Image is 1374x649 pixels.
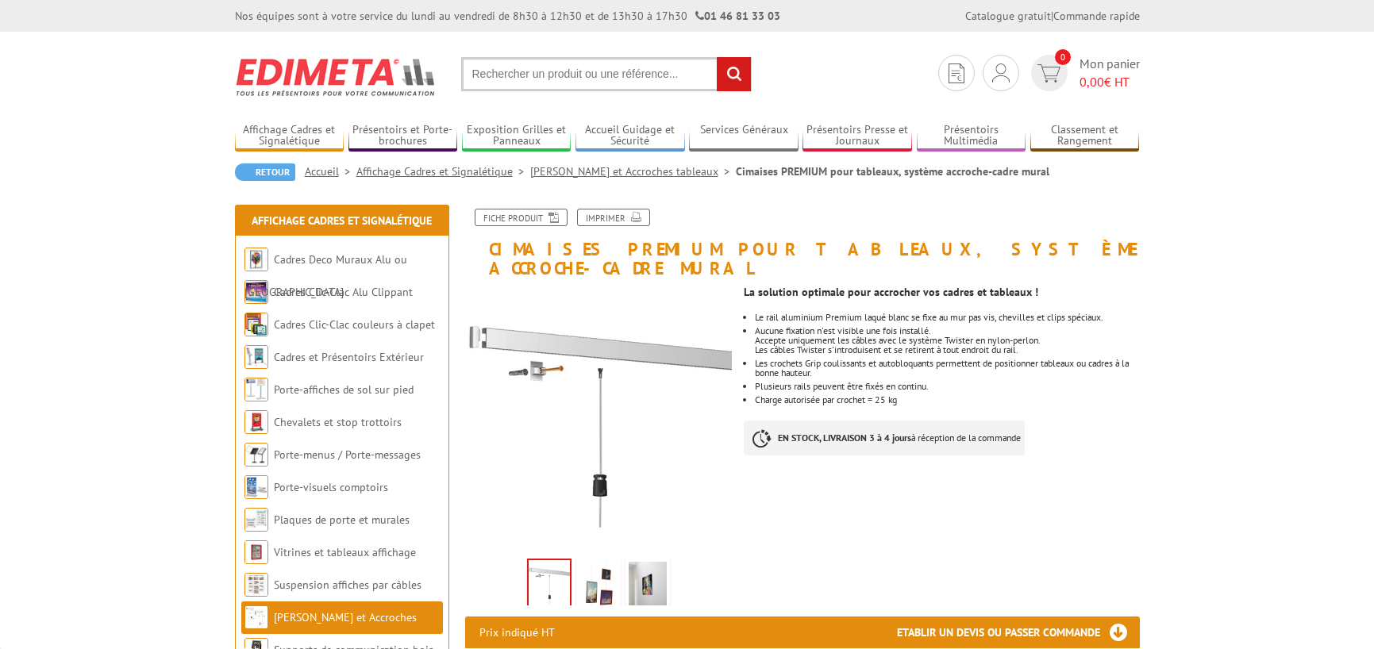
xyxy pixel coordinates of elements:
img: devis rapide [949,63,964,83]
img: Vitrines et tableaux affichage [244,540,268,564]
a: Plaques de porte et murales [274,513,410,527]
a: Accueil [305,164,356,179]
a: Accueil Guidage et Sécurité [575,123,685,149]
li: Charge autorisée par crochet = 25 kg [755,395,1139,405]
img: cimaises_250020.jpg [529,560,570,609]
img: Porte-visuels comptoirs [244,475,268,499]
a: Cadres et Présentoirs Extérieur [274,350,424,364]
strong: EN STOCK, LIVRAISON 3 à 4 jours [778,432,911,444]
input: rechercher [717,57,751,91]
a: Affichage Cadres et Signalétique [356,164,530,179]
a: Cadres Clic-Clac Alu Clippant [274,285,413,299]
a: Commande rapide [1053,9,1140,23]
a: Imprimer [577,209,650,226]
img: Suspension affiches par câbles [244,573,268,597]
a: devis rapide 0 Mon panier 0,00€ HT [1027,55,1140,91]
div: | [965,8,1140,24]
span: 0 [1055,49,1071,65]
a: [PERSON_NAME] et Accroches tableaux [530,164,736,179]
a: Vitrines et tableaux affichage [274,545,416,559]
img: Cadres Deco Muraux Alu ou Bois [244,248,268,271]
a: Suspension affiches par câbles [274,578,421,592]
img: Cadres et Présentoirs Extérieur [244,345,268,369]
a: Présentoirs Presse et Journaux [802,123,912,149]
a: Affichage Cadres et Signalétique [252,213,432,228]
strong: 01 46 81 33 03 [695,9,780,23]
p: Aucune fixation n'est visible une fois installé. [755,326,1139,336]
a: Présentoirs et Porte-brochures [348,123,458,149]
img: cimaises_250020.jpg [465,286,733,553]
h1: Cimaises PREMIUM pour tableaux, système accroche-cadre mural [453,209,1152,278]
img: Cimaises et Accroches tableaux [244,605,268,629]
img: rail_cimaise_horizontal_fixation_installation_cadre_decoration_tableau_vernissage_exposition_affi... [629,562,667,611]
img: Plaques de porte et murales [244,508,268,532]
img: Chevalets et stop trottoirs [244,410,268,434]
span: 0,00 [1080,74,1104,90]
p: Le rail aluminium Premium laqué blanc se fixe au mur pas vis, chevilles et clips spéciaux. [755,313,1139,322]
a: Services Généraux [689,123,799,149]
h3: Etablir un devis ou passer commande [897,616,1140,648]
a: Porte-menus / Porte-messages [274,447,421,462]
a: Classement et Rangement [1030,123,1140,149]
img: Porte-menus / Porte-messages [244,443,268,467]
strong: La solution optimale pour accrocher vos cadres et tableaux ! [744,285,1038,299]
li: Les crochets Grip coulissants et autobloquants permettent de positionner tableaux ou cadres à la ... [755,359,1139,378]
a: Cadres Deco Muraux Alu ou [GEOGRAPHIC_DATA] [244,252,407,299]
li: Plusieurs rails peuvent être fixés en continu. [755,382,1139,391]
p: à réception de la commande [744,421,1025,455]
a: Catalogue gratuit [965,9,1051,23]
span: Mon panier [1080,55,1140,91]
p: Prix indiqué HT [479,616,555,648]
p: Accepte uniquement les câbles avec le système Twister en nylon-perlon. [755,336,1139,345]
div: Nos équipes sont à votre service du lundi au vendredi de 8h30 à 12h30 et de 13h30 à 17h30 [235,8,780,24]
p: Les câbles Twister s'introduisent et se retirent à tout endroit du rail. [755,345,1139,355]
img: Cadres Clic-Clac couleurs à clapet [244,313,268,336]
img: Edimeta [235,48,437,106]
img: Porte-affiches de sol sur pied [244,378,268,401]
a: Cadres Clic-Clac couleurs à clapet [274,317,435,332]
a: Chevalets et stop trottoirs [274,415,402,429]
li: Cimaises PREMIUM pour tableaux, système accroche-cadre mural [736,163,1049,179]
a: Présentoirs Multimédia [917,123,1026,149]
img: devis rapide [992,63,1010,83]
img: 250020_kit_premium_cimaises_cable.jpg [579,562,618,611]
span: € HT [1080,73,1140,91]
input: Rechercher un produit ou une référence... [461,57,752,91]
a: Exposition Grilles et Panneaux [462,123,572,149]
img: devis rapide [1037,64,1060,83]
a: Porte-affiches de sol sur pied [274,382,414,397]
a: Retour [235,163,295,181]
a: Affichage Cadres et Signalétique [235,123,344,149]
a: Fiche produit [475,209,568,226]
a: Porte-visuels comptoirs [274,480,388,494]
